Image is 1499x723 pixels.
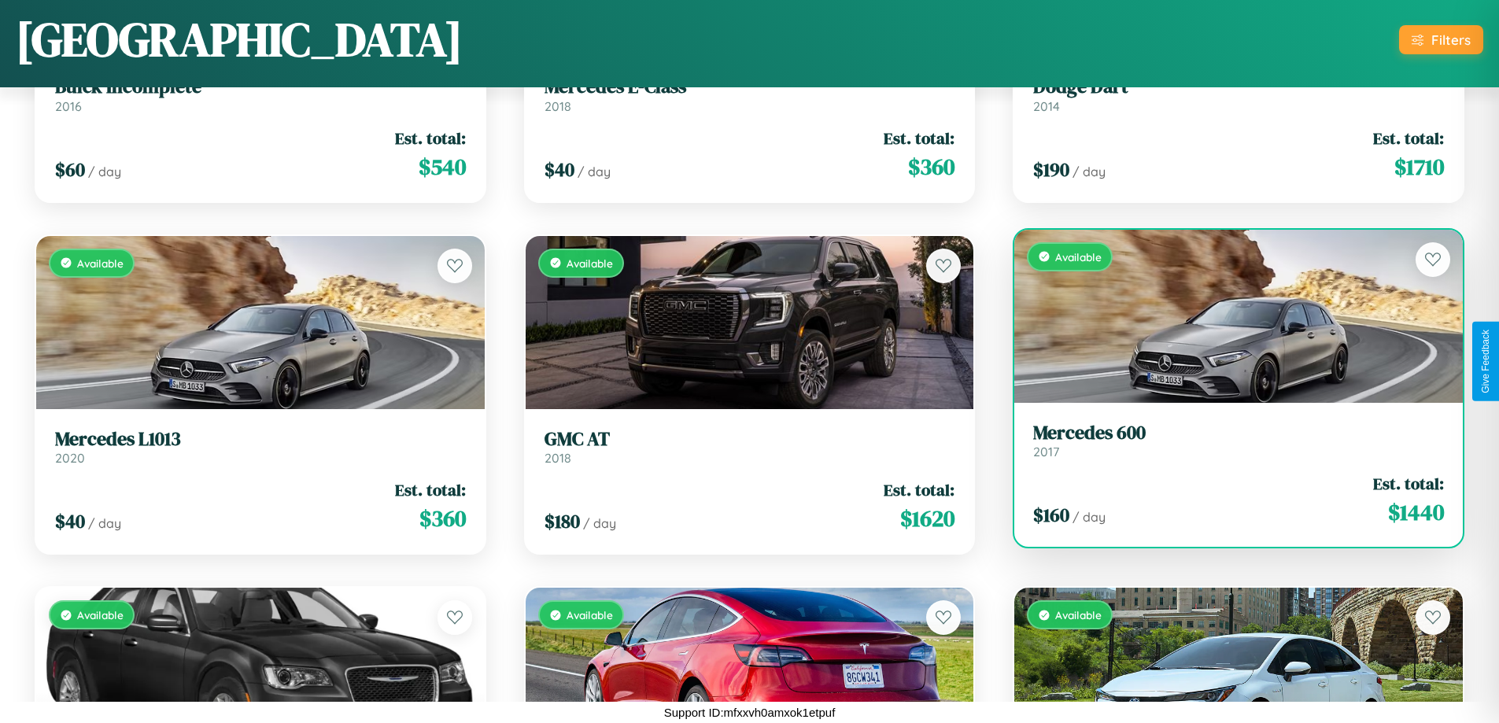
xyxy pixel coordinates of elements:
[545,76,955,98] h3: Mercedes E-Class
[1033,502,1069,528] span: $ 160
[884,127,954,149] span: Est. total:
[88,515,121,531] span: / day
[1033,444,1059,459] span: 2017
[545,428,955,467] a: GMC AT2018
[1055,608,1102,622] span: Available
[664,702,836,723] p: Support ID: mfxxvh0amxok1etpuf
[1073,164,1106,179] span: / day
[1033,76,1444,98] h3: Dodge Dart
[545,76,955,114] a: Mercedes E-Class2018
[88,164,121,179] span: / day
[1073,509,1106,525] span: / day
[55,508,85,534] span: $ 40
[1033,157,1069,183] span: $ 190
[55,428,466,467] a: Mercedes L10132020
[545,428,955,451] h3: GMC AT
[545,157,574,183] span: $ 40
[908,151,954,183] span: $ 360
[545,508,580,534] span: $ 180
[55,450,85,466] span: 2020
[419,151,466,183] span: $ 540
[545,450,571,466] span: 2018
[77,256,124,270] span: Available
[1055,250,1102,264] span: Available
[55,98,82,114] span: 2016
[545,98,571,114] span: 2018
[419,503,466,534] span: $ 360
[395,478,466,501] span: Est. total:
[884,478,954,501] span: Est. total:
[1480,330,1491,393] div: Give Feedback
[77,608,124,622] span: Available
[1431,31,1471,48] div: Filters
[1033,76,1444,114] a: Dodge Dart2014
[1033,422,1444,460] a: Mercedes 6002017
[16,7,463,72] h1: [GEOGRAPHIC_DATA]
[1033,98,1060,114] span: 2014
[55,76,466,114] a: Buick Incomplete2016
[1399,25,1483,54] button: Filters
[55,76,466,98] h3: Buick Incomplete
[900,503,954,534] span: $ 1620
[1388,496,1444,528] span: $ 1440
[567,256,613,270] span: Available
[1033,422,1444,444] h3: Mercedes 600
[578,164,611,179] span: / day
[1373,472,1444,495] span: Est. total:
[583,515,616,531] span: / day
[55,157,85,183] span: $ 60
[567,608,613,622] span: Available
[395,127,466,149] span: Est. total:
[1394,151,1444,183] span: $ 1710
[1373,127,1444,149] span: Est. total:
[55,428,466,451] h3: Mercedes L1013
